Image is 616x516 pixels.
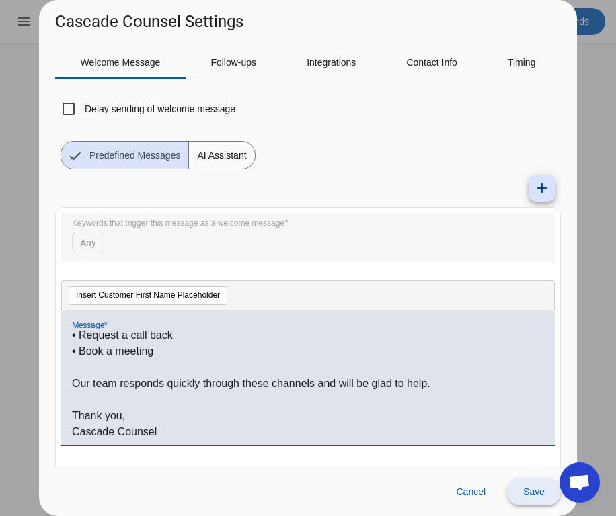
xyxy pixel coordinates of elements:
[523,486,545,497] span: Save
[560,462,600,503] div: Open chat
[72,327,544,343] p: • Request a call back
[406,58,457,67] span: Contact Info
[72,408,544,424] p: Thank you,
[72,424,544,440] p: Cascade Counsel
[307,58,356,67] span: Integrations
[72,376,544,392] p: Our team responds quickly through these channels and will be glad to help.
[456,486,486,497] span: Cancel
[210,58,256,67] span: Follow-ups
[82,102,235,116] label: Delay sending of welcome message
[72,343,544,359] p: • Book a meeting
[81,142,188,169] span: Predefined Messages
[189,142,254,169] span: AI Assistant
[72,219,284,228] mat-label: Keywords that trigger this message as a welcome message
[445,478,496,505] button: Cancel
[55,11,243,32] h1: Cascade Counsel Settings
[69,286,227,305] button: Insert Customer First Name Placeholder
[81,58,161,67] span: Welcome Message
[534,180,550,196] mat-icon: add
[507,478,561,505] button: Save
[508,58,536,67] span: Timing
